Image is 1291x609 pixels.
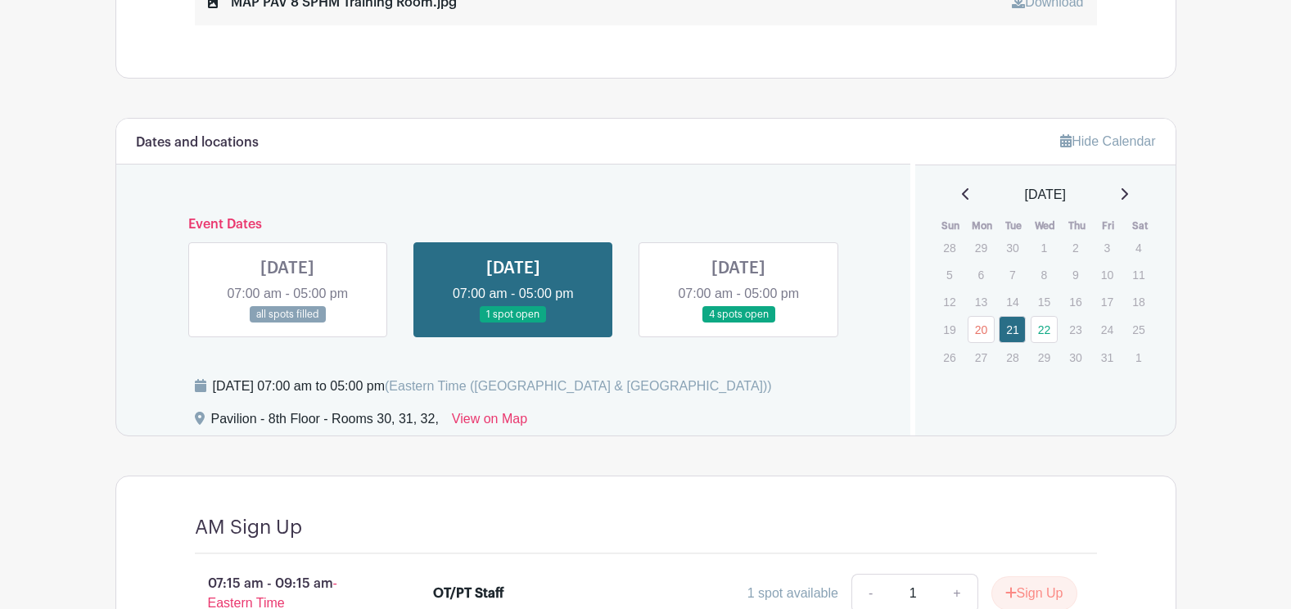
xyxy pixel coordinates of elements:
[1125,235,1152,260] p: 4
[211,409,439,435] div: Pavilion - 8th Floor - Rooms 30, 31, 32,
[385,379,772,393] span: (Eastern Time ([GEOGRAPHIC_DATA] & [GEOGRAPHIC_DATA]))
[936,235,963,260] p: 28
[1125,345,1152,370] p: 1
[1094,345,1121,370] p: 31
[999,289,1026,314] p: 14
[136,135,259,151] h6: Dates and locations
[1094,235,1121,260] p: 3
[999,235,1026,260] p: 30
[1125,317,1152,342] p: 25
[999,316,1026,343] a: 21
[1031,345,1058,370] p: 29
[1062,262,1089,287] p: 9
[1124,218,1156,234] th: Sat
[1031,289,1058,314] p: 15
[998,218,1030,234] th: Tue
[936,262,963,287] p: 5
[1093,218,1125,234] th: Fri
[968,235,995,260] p: 29
[1025,185,1066,205] span: [DATE]
[968,262,995,287] p: 6
[1062,345,1089,370] p: 30
[1094,262,1121,287] p: 10
[1125,262,1152,287] p: 11
[1060,134,1155,148] a: Hide Calendar
[1061,218,1093,234] th: Thu
[1094,317,1121,342] p: 24
[1062,289,1089,314] p: 16
[1062,235,1089,260] p: 2
[1062,317,1089,342] p: 23
[968,345,995,370] p: 27
[195,516,302,539] h4: AM Sign Up
[1031,262,1058,287] p: 8
[1125,289,1152,314] p: 18
[1094,289,1121,314] p: 17
[747,584,838,603] div: 1 spot available
[1031,316,1058,343] a: 22
[936,289,963,314] p: 12
[936,317,963,342] p: 19
[999,262,1026,287] p: 7
[213,377,772,396] div: [DATE] 07:00 am to 05:00 pm
[433,584,504,603] div: OT/PT Staff
[935,218,967,234] th: Sun
[968,316,995,343] a: 20
[967,218,999,234] th: Mon
[999,345,1026,370] p: 28
[1030,218,1062,234] th: Wed
[1031,235,1058,260] p: 1
[936,345,963,370] p: 26
[968,289,995,314] p: 13
[452,409,527,435] a: View on Map
[175,217,852,232] h6: Event Dates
